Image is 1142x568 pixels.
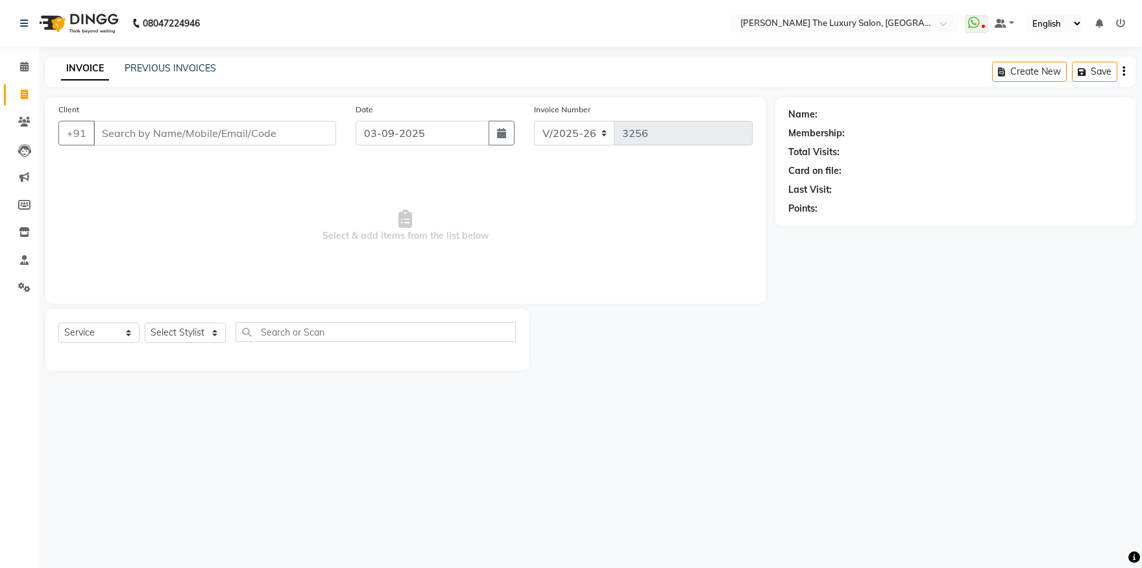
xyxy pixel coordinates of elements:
label: Date [356,104,373,116]
div: Membership: [788,127,845,140]
label: Invoice Number [534,104,590,116]
div: Total Visits: [788,145,840,159]
a: INVOICE [61,57,109,80]
input: Search by Name/Mobile/Email/Code [93,121,336,145]
button: Save [1072,62,1117,82]
button: Create New [992,62,1067,82]
div: Last Visit: [788,183,832,197]
div: Card on file: [788,164,842,178]
b: 08047224946 [143,5,200,42]
img: logo [33,5,122,42]
div: Points: [788,202,818,216]
input: Search or Scan [236,322,516,342]
span: Select & add items from the list below [58,161,753,291]
a: PREVIOUS INVOICES [125,62,216,74]
div: Name: [788,108,818,121]
button: +91 [58,121,95,145]
label: Client [58,104,79,116]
